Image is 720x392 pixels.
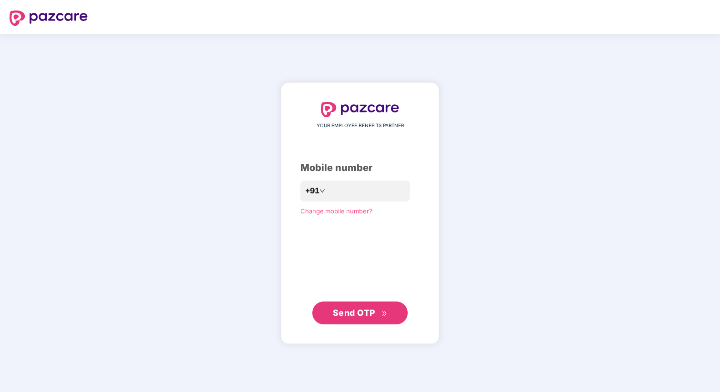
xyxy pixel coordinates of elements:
[333,308,375,318] span: Send OTP
[381,311,388,317] span: double-right
[305,185,319,197] span: +91
[10,10,88,26] img: logo
[317,122,404,130] span: YOUR EMPLOYEE BENEFITS PARTNER
[300,207,372,215] a: Change mobile number?
[321,102,399,117] img: logo
[312,302,408,324] button: Send OTPdouble-right
[300,161,420,175] div: Mobile number
[319,188,325,194] span: down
